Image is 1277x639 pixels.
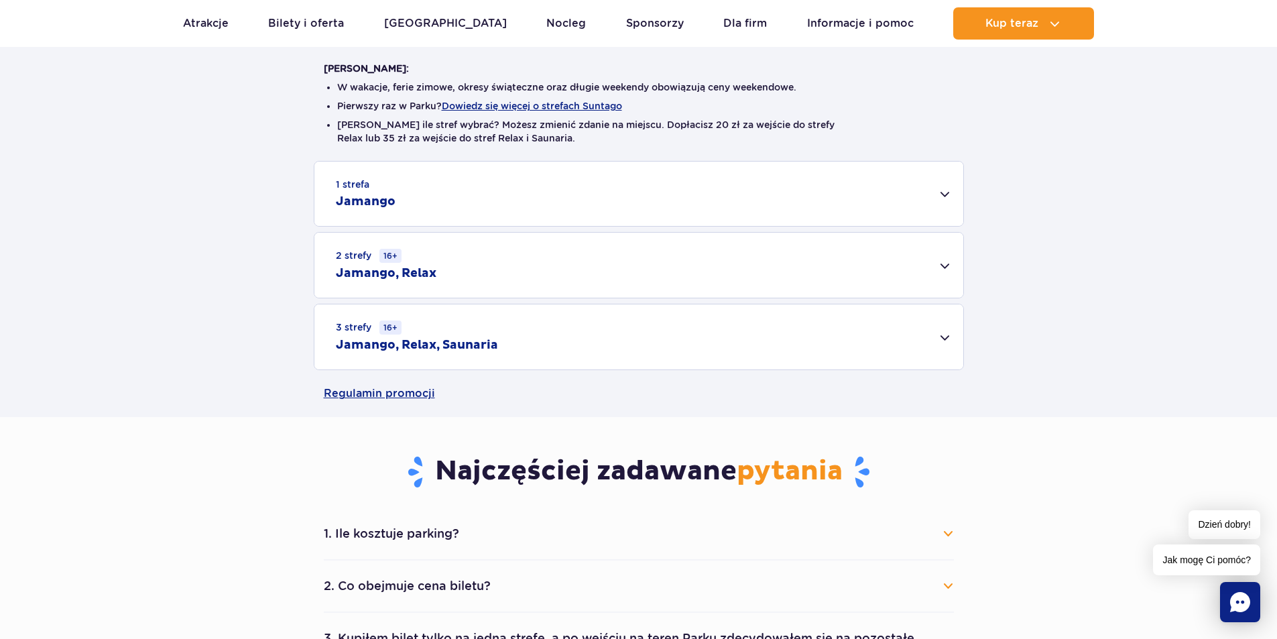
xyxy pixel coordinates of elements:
[336,194,396,210] h2: Jamango
[807,7,914,40] a: Informacje i pomoc
[337,80,940,94] li: W wakacje, ferie zimowe, okresy świąteczne oraz długie weekendy obowiązują ceny weekendowe.
[336,178,369,191] small: 1 strefa
[723,7,767,40] a: Dla firm
[546,7,586,40] a: Nocleg
[324,370,954,417] a: Regulamin promocji
[324,63,409,74] strong: [PERSON_NAME]:
[336,266,436,282] h2: Jamango, Relax
[626,7,684,40] a: Sponsorzy
[336,249,402,263] small: 2 strefy
[384,7,507,40] a: [GEOGRAPHIC_DATA]
[337,118,940,145] li: [PERSON_NAME] ile stref wybrać? Możesz zmienić zdanie na miejscu. Dopłacisz 20 zł za wejście do s...
[1220,582,1260,622] div: Chat
[985,17,1038,30] span: Kup teraz
[442,101,622,111] button: Dowiedz się więcej o strefach Suntago
[953,7,1094,40] button: Kup teraz
[324,571,954,601] button: 2. Co obejmuje cena biletu?
[336,337,498,353] h2: Jamango, Relax, Saunaria
[324,455,954,489] h3: Najczęściej zadawane
[379,249,402,263] small: 16+
[337,99,940,113] li: Pierwszy raz w Parku?
[737,455,843,488] span: pytania
[268,7,344,40] a: Bilety i oferta
[379,321,402,335] small: 16+
[1153,544,1260,575] span: Jak mogę Ci pomóc?
[336,321,402,335] small: 3 strefy
[183,7,229,40] a: Atrakcje
[324,519,954,548] button: 1. Ile kosztuje parking?
[1189,510,1260,539] span: Dzień dobry!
